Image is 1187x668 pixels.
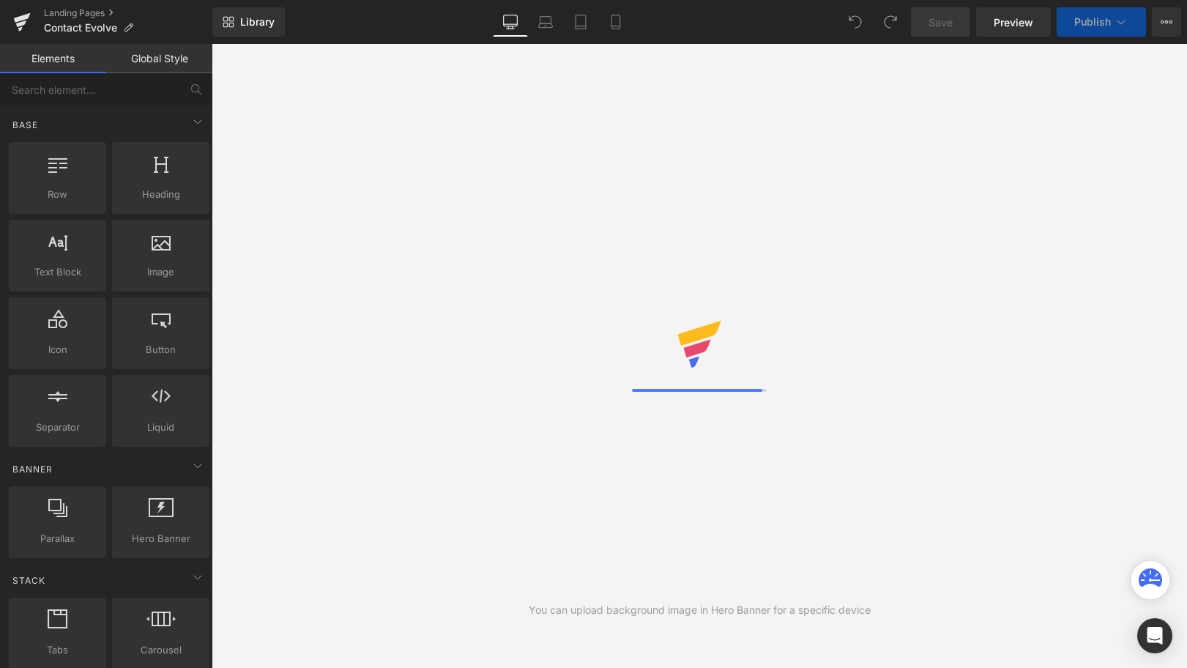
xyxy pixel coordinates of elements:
a: Tablet [563,7,598,37]
span: Icon [13,342,102,357]
span: Banner [11,462,54,476]
span: Hero Banner [116,531,205,546]
a: Mobile [598,7,633,37]
span: Contact Evolve [44,22,117,34]
span: Base [11,118,40,132]
span: Liquid [116,420,205,435]
span: Preview [994,15,1033,30]
span: Stack [11,574,47,587]
a: Landing Pages [44,7,212,19]
a: New Library [212,7,285,37]
button: Publish [1057,7,1146,37]
span: Library [240,15,275,29]
button: Undo [841,7,870,37]
span: Separator [13,420,102,435]
span: Button [116,342,205,357]
a: Desktop [493,7,528,37]
button: More [1152,7,1181,37]
span: Heading [116,187,205,202]
button: Redo [876,7,905,37]
a: Global Style [106,44,212,73]
span: Row [13,187,102,202]
span: Save [929,15,953,30]
a: Laptop [528,7,563,37]
span: Parallax [13,531,102,546]
div: You can upload background image in Hero Banner for a specific device [529,602,871,618]
span: Publish [1074,16,1111,28]
span: Text Block [13,264,102,280]
span: Carousel [116,642,205,658]
span: Image [116,264,205,280]
div: Open Intercom Messenger [1137,618,1172,653]
span: Tabs [13,642,102,658]
a: Preview [976,7,1051,37]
